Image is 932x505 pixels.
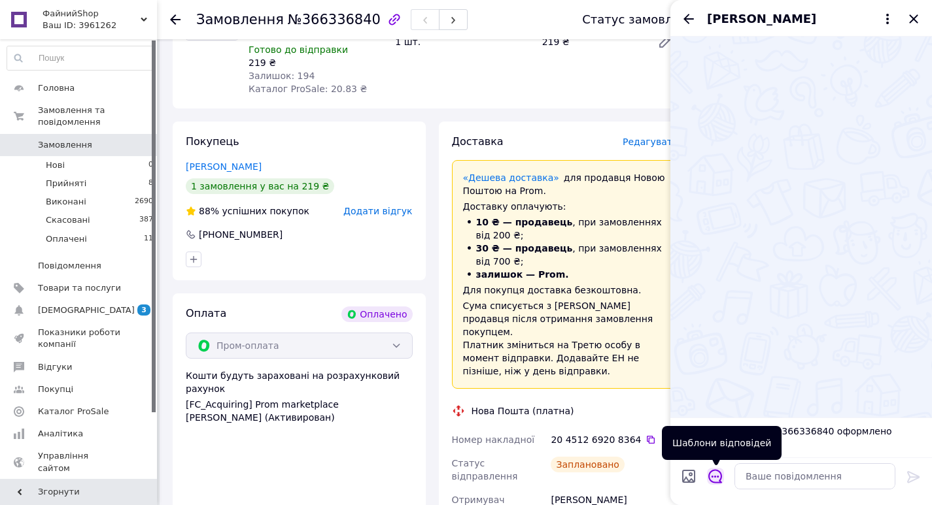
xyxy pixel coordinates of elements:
[139,214,153,226] span: 387
[537,33,647,51] div: 219 ₴
[38,82,75,94] span: Головна
[711,425,924,438] span: Замовлення №366336840 оформлено
[452,458,518,481] span: Статус відправлення
[476,217,573,227] span: 10 ₴ — продавець
[463,200,668,213] div: Доставку оплачують:
[196,12,284,27] span: Замовлення
[463,171,668,197] div: для продавця Новою Поштою на Prom.
[463,172,559,183] a: «Дешева доставка»
[43,20,157,31] div: Ваш ID: 3961262
[46,214,90,226] span: Скасовані
[186,204,309,218] div: успішних покупок
[46,178,86,189] span: Прийняті
[906,11,922,27] button: Закрити
[46,196,86,208] span: Виконані
[148,178,153,189] span: 8
[288,12,381,27] span: №366336840
[135,196,153,208] span: 2690
[38,428,83,440] span: Аналітика
[707,10,816,27] span: [PERSON_NAME]
[249,44,348,55] span: Готово до відправки
[476,269,569,280] span: залишок — Prom.
[623,137,678,147] span: Редагувати
[476,243,573,253] span: 30 ₴ — продавець
[452,495,505,505] span: Отримувач
[38,406,109,417] span: Каталог ProSale
[463,299,668,378] div: Сума списується з [PERSON_NAME] продавця після отримання замовлення покупцем. Платник зміниться н...
[343,206,412,216] span: Додати відгук
[38,361,72,373] span: Відгуки
[186,398,413,424] div: [FC_Acquiring] Prom marketplace [PERSON_NAME] (Активирован)
[186,307,226,319] span: Оплата
[38,260,101,272] span: Повідомлення
[468,404,578,417] div: Нова Пошта (платна)
[463,284,668,297] div: Для покупця доставка безкоштовна.
[199,206,219,216] span: 88%
[341,306,412,322] div: Оплачено
[38,105,157,128] span: Замовлення та повідомлення
[249,56,385,69] div: 219 ₴
[582,13,702,26] div: Статус замовлення
[652,29,678,55] a: Редагувати
[186,161,262,172] a: [PERSON_NAME]
[38,450,121,474] span: Управління сайтом
[38,327,121,350] span: Показники роботи компанії
[463,216,668,242] li: , при замовленнях від 200 ₴;
[390,33,536,51] div: 1 шт.
[46,159,65,171] span: Нові
[452,135,504,148] span: Доставка
[38,304,135,316] span: [DEMOGRAPHIC_DATA]
[452,434,535,445] span: Номер накладної
[463,242,668,268] li: , при замовленнях від 700 ₴;
[551,457,625,472] div: Заплановано
[707,468,724,485] button: Відкрити шаблони відповідей
[7,46,154,70] input: Пошук
[137,304,150,316] span: 3
[144,233,153,245] span: 11
[38,282,121,294] span: Товари та послуги
[662,426,782,460] div: Шаблони відповідей
[38,139,92,151] span: Замовлення
[186,135,239,148] span: Покупець
[148,159,153,171] span: 0
[681,11,697,27] button: Назад
[198,228,284,241] div: [PHONE_NUMBER]
[707,10,895,27] button: [PERSON_NAME]
[46,233,87,245] span: Оплачені
[249,71,315,81] span: Залишок: 194
[186,178,334,194] div: 1 замовлення у вас на 219 ₴
[186,369,413,424] div: Кошти будуть зараховані на розрахунковий рахунок
[38,383,73,395] span: Покупці
[551,433,678,446] div: 20 4512 6920 8364
[170,13,181,26] div: Повернутися назад
[249,84,367,94] span: Каталог ProSale: 20.83 ₴
[43,8,141,20] span: ФайнийShop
